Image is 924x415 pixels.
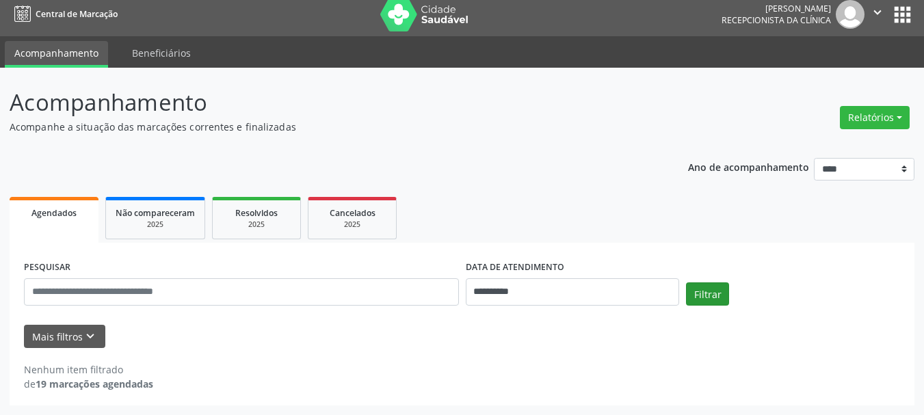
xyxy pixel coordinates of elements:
i: keyboard_arrow_down [83,329,98,344]
span: Agendados [31,207,77,219]
div: 2025 [222,219,291,230]
strong: 19 marcações agendadas [36,377,153,390]
span: Recepcionista da clínica [722,14,831,26]
span: Central de Marcação [36,8,118,20]
a: Acompanhamento [5,41,108,68]
i:  [870,5,885,20]
button: Filtrar [686,282,729,306]
a: Central de Marcação [10,3,118,25]
label: PESQUISAR [24,257,70,278]
button: Relatórios [840,106,910,129]
p: Acompanhamento [10,85,643,120]
span: Cancelados [330,207,375,219]
div: 2025 [318,219,386,230]
button: Mais filtroskeyboard_arrow_down [24,325,105,349]
div: 2025 [116,219,195,230]
a: Beneficiários [122,41,200,65]
p: Ano de acompanhamento [688,158,809,175]
div: de [24,377,153,391]
div: Nenhum item filtrado [24,362,153,377]
label: DATA DE ATENDIMENTO [466,257,564,278]
button: apps [890,3,914,27]
div: [PERSON_NAME] [722,3,831,14]
span: Resolvidos [235,207,278,219]
p: Acompanhe a situação das marcações correntes e finalizadas [10,120,643,134]
span: Não compareceram [116,207,195,219]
